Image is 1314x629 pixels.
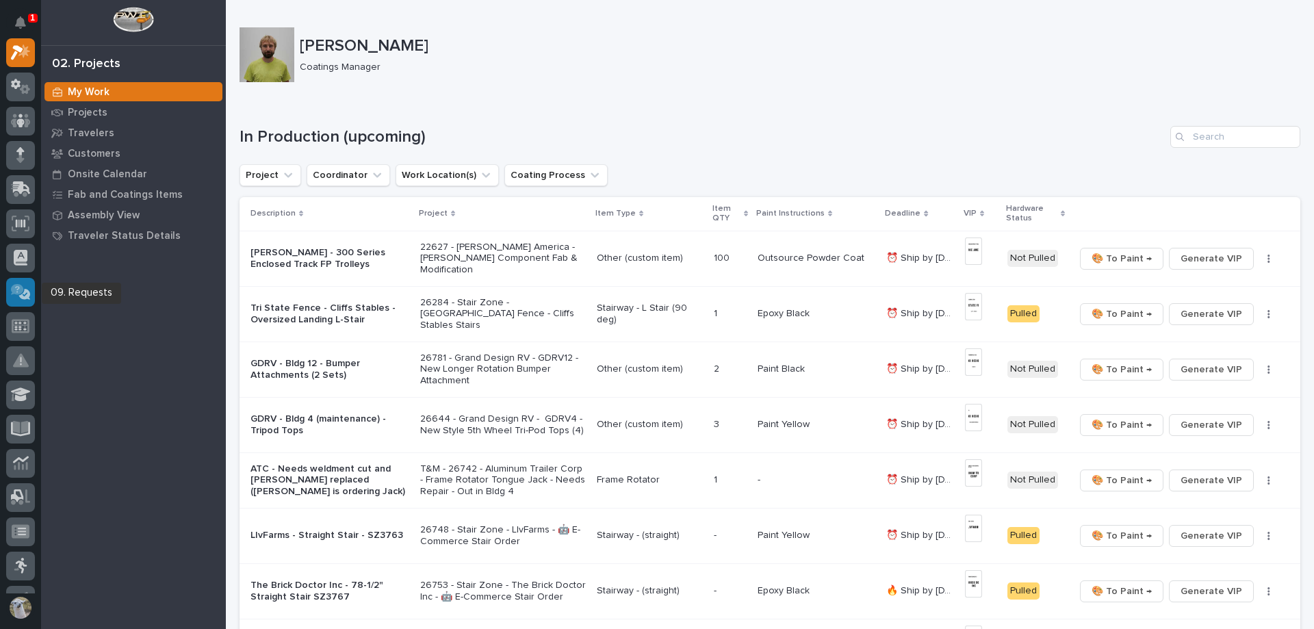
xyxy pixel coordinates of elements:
a: Fab and Coatings Items [41,184,226,205]
img: Workspace Logo [113,7,153,32]
p: Hardware Status [1006,201,1057,227]
a: My Work [41,81,226,102]
p: 26284 - Stair Zone - [GEOGRAPHIC_DATA] Fence - Cliffs Stables Stairs [420,297,587,331]
p: Other (custom item) [597,363,703,375]
div: 02. Projects [52,57,120,72]
p: 2 [714,361,722,375]
p: Stairway - L Stair (90 deg) [597,303,703,326]
p: Assembly View [68,209,140,222]
button: Notifications [6,8,35,37]
button: 🎨 To Paint → [1080,580,1163,602]
tr: The Brick Doctor Inc - 78-1/2" Straight Stair SZ376726753 - Stair Zone - The Brick Doctor Inc - 🤖... [240,563,1300,619]
button: Generate VIP [1169,414,1254,436]
span: 🎨 To Paint → [1092,251,1152,267]
span: Generate VIP [1181,528,1242,544]
button: Work Location(s) [396,164,499,186]
button: 🎨 To Paint → [1080,470,1163,491]
p: [PERSON_NAME] - 300 Series Enclosed Track FP Trolleys [250,247,409,270]
p: Tri State Fence - Cliffs Stables - Oversized Landing L-Stair [250,303,409,326]
button: Project [240,164,301,186]
p: ATC - Needs weldment cut and [PERSON_NAME] replaced ([PERSON_NAME] is ordering Jack) [250,463,409,498]
p: Coatings Manager [300,62,1289,73]
div: Not Pulled [1007,361,1058,378]
a: Projects [41,102,226,123]
button: Generate VIP [1169,580,1254,602]
div: Not Pulled [1007,416,1058,433]
p: Customers [68,148,120,160]
span: Generate VIP [1181,417,1242,433]
button: Coordinator [307,164,390,186]
p: Other (custom item) [597,253,703,264]
p: 26748 - Stair Zone - LIvFarms - 🤖 E-Commerce Stair Order [420,524,587,548]
p: 1 [30,13,35,23]
button: Generate VIP [1169,525,1254,547]
p: 100 [714,250,732,264]
p: Project [419,206,448,221]
p: 1 [714,472,720,486]
a: Customers [41,143,226,164]
div: Pulled [1007,527,1040,544]
p: Paint Yellow [758,527,812,541]
div: Pulled [1007,305,1040,322]
tr: GDRV - Bldg 12 - Bumper Attachments (2 Sets)26781 - Grand Design RV - GDRV12 - New Longer Rotatio... [240,342,1300,397]
p: 22627 - [PERSON_NAME] America - [PERSON_NAME] Component Fab & Modification [420,242,587,276]
tr: ATC - Needs weldment cut and [PERSON_NAME] replaced ([PERSON_NAME] is ordering Jack)T&M - 26742 -... [240,452,1300,508]
tr: LIvFarms - Straight Stair - SZ376326748 - Stair Zone - LIvFarms - 🤖 E-Commerce Stair OrderStairwa... [240,508,1300,563]
p: T&M - 26742 - Aluminum Trailer Corp - Frame Rotator Tongue Jack - Needs Repair - Out in Bldg 4 [420,463,587,498]
p: Description [250,206,296,221]
p: VIP [964,206,977,221]
p: Fab and Coatings Items [68,189,183,201]
p: LIvFarms - Straight Stair - SZ3763 [250,530,409,541]
button: Generate VIP [1169,359,1254,381]
tr: Tri State Fence - Cliffs Stables - Oversized Landing L-Stair26284 - Stair Zone - [GEOGRAPHIC_DATA... [240,286,1300,342]
button: 🎨 To Paint → [1080,359,1163,381]
span: Generate VIP [1181,251,1242,267]
p: ⏰ Ship by 8/25/25 [886,472,957,486]
p: Stairway - (straight) [597,530,703,541]
a: Assembly View [41,205,226,225]
p: Paint Yellow [758,416,812,431]
tr: GDRV - Bldg 4 (maintenance) - Tripod Tops26644 - Grand Design RV - GDRV4 - New Style 5th Wheel Tr... [240,397,1300,452]
button: Generate VIP [1169,248,1254,270]
p: Outsource Powder Coat [758,250,867,264]
p: Epoxy Black [758,305,812,320]
p: 26644 - Grand Design RV - GDRV4 - New Style 5th Wheel Tri-Pod Tops (4) [420,413,587,437]
button: 🎨 To Paint → [1080,248,1163,270]
span: 🎨 To Paint → [1092,361,1152,378]
p: Paint Instructions [756,206,825,221]
span: 🎨 To Paint → [1092,306,1152,322]
tr: [PERSON_NAME] - 300 Series Enclosed Track FP Trolleys22627 - [PERSON_NAME] America - [PERSON_NAME... [240,231,1300,286]
p: ⏰ Ship by 8/27/25 [886,527,957,541]
p: 26753 - Stair Zone - The Brick Doctor Inc - 🤖 E-Commerce Stair Order [420,580,587,603]
p: Epoxy Black [758,582,812,597]
button: Generate VIP [1169,470,1254,491]
p: Travelers [68,127,114,140]
div: Notifications1 [17,16,35,38]
p: Item QTY [712,201,740,227]
p: Item Type [595,206,636,221]
p: GDRV - Bldg 4 (maintenance) - Tripod Tops [250,413,409,437]
p: Deadline [885,206,920,221]
button: 🎨 To Paint → [1080,525,1163,547]
p: Projects [68,107,107,119]
p: GDRV - Bldg 12 - Bumper Attachments (2 Sets) [250,358,409,381]
button: 🎨 To Paint → [1080,303,1163,325]
p: [PERSON_NAME] [300,36,1295,56]
span: Generate VIP [1181,472,1242,489]
button: 🎨 To Paint → [1080,414,1163,436]
a: Travelers [41,123,226,143]
p: Traveler Status Details [68,230,181,242]
p: The Brick Doctor Inc - 78-1/2" Straight Stair SZ3767 [250,580,409,603]
p: ⏰ Ship by 8/20/25 [886,305,957,320]
span: Generate VIP [1181,361,1242,378]
button: Generate VIP [1169,303,1254,325]
p: 3 [714,416,722,431]
p: 🔥 Ship by 8/28/25 [886,582,957,597]
input: Search [1170,126,1300,148]
span: 🎨 To Paint → [1092,472,1152,489]
div: Not Pulled [1007,250,1058,267]
p: Onsite Calendar [68,168,147,181]
div: Pulled [1007,582,1040,600]
p: Frame Rotator [597,474,703,486]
